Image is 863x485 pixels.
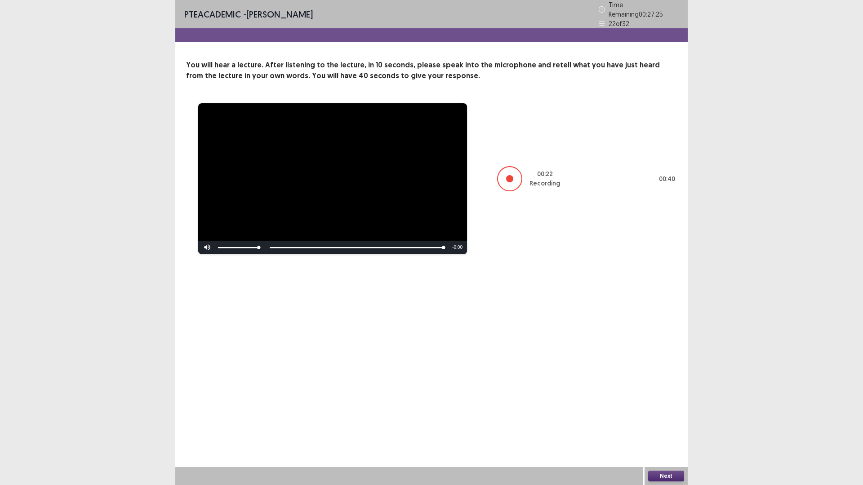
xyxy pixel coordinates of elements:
[529,179,560,188] p: Recording
[452,245,454,250] span: -
[184,9,241,20] span: PTE academic
[198,241,216,254] button: Mute
[218,247,259,248] div: Volume Level
[184,8,313,21] p: - [PERSON_NAME]
[648,471,684,481] button: Next
[609,19,629,28] p: 22 of 32
[186,60,677,81] p: You will hear a lecture. After listening to the lecture, in 10 seconds, please speak into the mic...
[198,103,467,254] div: Video Player
[659,174,675,184] p: 00 : 40
[537,169,553,179] p: 00 : 22
[454,245,463,250] span: 0:00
